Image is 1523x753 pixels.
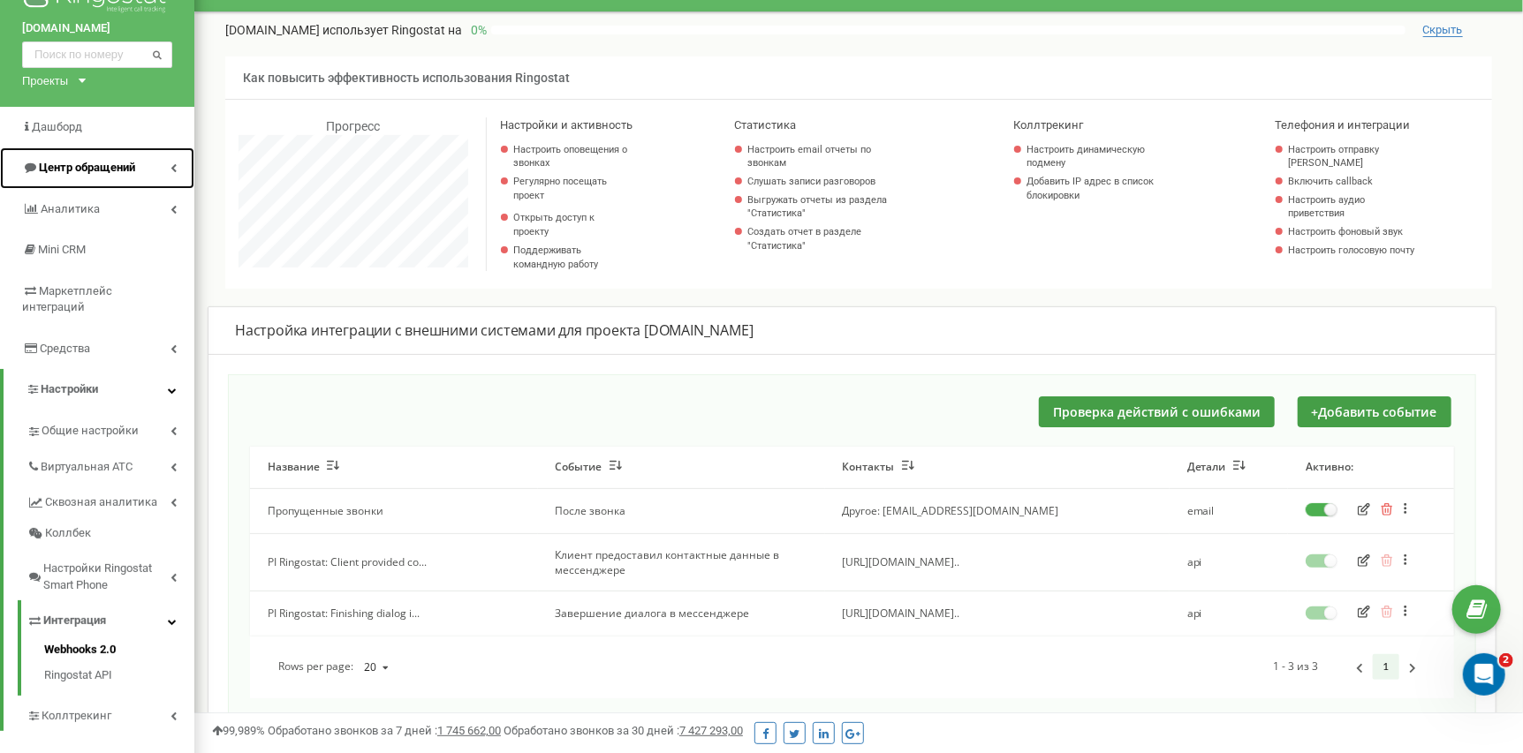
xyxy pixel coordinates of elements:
[243,71,570,85] span: Как повысить эффективность использования Ringostat
[364,662,376,673] div: 20
[1170,488,1288,533] td: email
[747,175,897,189] a: Слушать записи разговоров
[1027,175,1163,202] a: Добавить IP адрес в список блокировки
[235,320,1469,341] div: Настройка интеграции с внешними системами для проекта [DOMAIN_NAME]
[1499,653,1513,667] span: 2
[4,369,194,410] a: Настройки
[27,696,194,732] a: Коллтрекинг
[22,284,112,314] span: Маркетплейс интеграций
[45,525,91,542] span: Коллбек
[278,653,398,681] div: Rows per page:
[679,724,743,737] u: 7 427 293,00
[1373,654,1399,680] a: 1
[513,175,632,202] p: Регулярно посещать проект
[1288,193,1415,221] a: Настроить аудио приветствия
[268,554,427,569] span: PI Ringostat: Client provided co...
[1306,460,1353,474] button: Активно:
[1288,143,1415,170] a: Настроить отправку [PERSON_NAME]
[513,211,632,238] a: Открыть доступ к проекту
[27,600,194,636] a: Интеграция
[1170,533,1288,591] td: api
[225,21,462,39] p: [DOMAIN_NAME]
[747,143,897,170] a: Настроить email отчеты по звонкам
[734,118,796,132] span: Статистика
[1187,460,1246,474] button: Детали
[41,459,133,476] span: Виртуальная АТС
[44,663,194,684] a: Ringostat API
[1273,654,1426,680] div: 1 - 3 из 3
[22,41,172,68] input: Поиск по номеру
[27,518,194,549] a: Коллбек
[45,494,157,511] span: Сквозная аналитика
[747,193,897,221] a: Выгружать отчеты из раздела "Статистика"
[1027,143,1163,170] a: Настроить динамическую подмену
[462,21,491,39] p: 0 %
[513,244,632,271] p: Поддерживать командную работу
[538,533,825,591] td: Клиент предоставил контактные данные в мессенджере
[843,554,960,569] span: [URL][DOMAIN_NAME]..
[1423,23,1463,37] span: Скрыть
[41,382,98,395] span: Настройки
[322,23,462,37] span: использует Ringostat на
[843,460,914,474] button: Контакты
[504,724,743,737] span: Обработано звонков за 30 дней :
[268,460,339,474] button: Название
[41,202,100,215] span: Аналитика
[437,724,501,737] u: 1 745 662,00
[268,724,501,737] span: Обработано звонков за 7 дней :
[250,488,538,533] td: Пропущенные звонки
[212,724,265,737] span: 99,989%
[27,482,194,518] a: Сквозная аналитика
[843,606,960,621] span: [URL][DOMAIN_NAME]..
[27,447,194,483] a: Виртуальная АТС
[43,613,106,629] span: Интеграция
[32,120,82,133] span: Дашборд
[513,143,632,170] a: Настроить оповещения о звонках
[1288,225,1415,239] a: Настроить фоновый звук
[1346,654,1426,680] div: Pagination Navigation
[556,460,622,474] button: Событие
[500,118,633,132] span: Настройки и активность
[27,548,194,600] a: Настройки Ringostat Smart Phone
[40,342,90,355] span: Средства
[22,72,68,89] div: Проекты
[1275,118,1410,132] span: Телефония и интеграции
[22,20,172,37] a: [DOMAIN_NAME]
[1013,118,1083,132] span: Коллтрекинг
[44,642,194,663] a: Webhooks 2.0
[538,591,825,636] td: Завершение диалога в мессенджере
[27,410,194,447] a: Общие настройки
[1039,396,1275,427] button: Проверка действий с ошибками
[42,423,139,440] span: Общие настройки
[1463,653,1505,696] iframe: Intercom live chat
[747,225,897,252] a: Создать отчет в разделе "Статистика"
[42,708,111,725] span: Коллтрекинг
[825,488,1170,533] td: Другое: [EMAIL_ADDRESS][DOMAIN_NAME]
[43,561,170,593] span: Настройки Ringostat Smart Phone
[1170,591,1288,636] td: api
[538,488,825,533] td: После звонка
[268,606,420,621] span: PI Ringostat: Finishing dialog i...
[39,161,135,174] span: Центр обращений
[1288,244,1415,258] a: Настроить голосовую почту
[1298,396,1451,427] button: +Добавить событие
[326,119,380,133] span: Прогресс
[38,243,86,256] span: Mini CRM
[1288,175,1415,189] a: Включить callback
